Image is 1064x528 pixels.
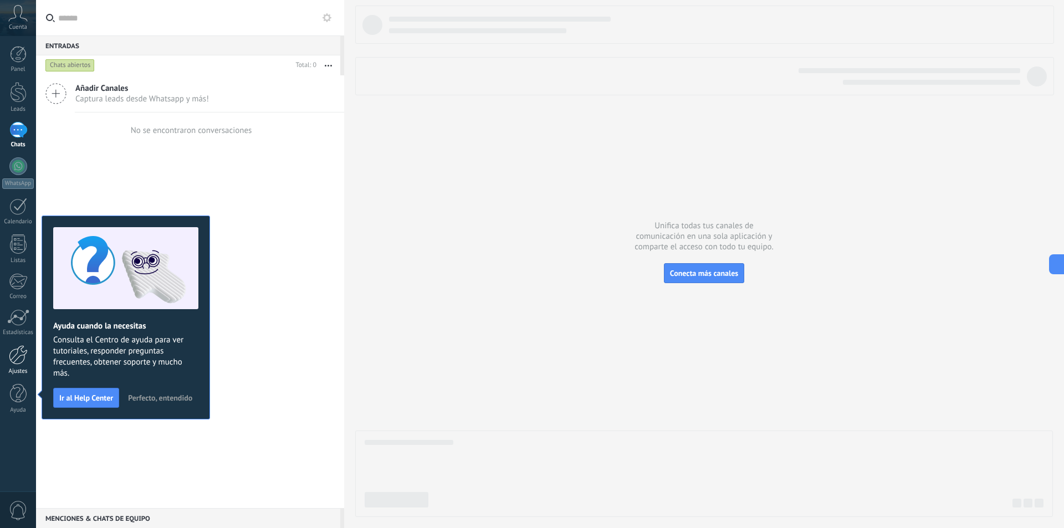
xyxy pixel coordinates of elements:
span: Ir al Help Center [59,394,113,402]
span: Perfecto, entendido [128,394,192,402]
div: No se encontraron conversaciones [131,125,252,136]
div: Panel [2,66,34,73]
div: WhatsApp [2,178,34,189]
div: Listas [2,257,34,264]
div: Correo [2,293,34,300]
div: Leads [2,106,34,113]
div: Chats [2,141,34,148]
div: Ajustes [2,368,34,375]
div: Total: 0 [291,60,316,71]
div: Ayuda [2,407,34,414]
button: Perfecto, entendido [123,389,197,406]
div: Estadísticas [2,329,34,336]
span: Captura leads desde Whatsapp y más! [75,94,209,104]
div: Chats abiertos [45,59,95,72]
span: Consulta el Centro de ayuda para ver tutoriales, responder preguntas frecuentes, obtener soporte ... [53,335,198,379]
h2: Ayuda cuando la necesitas [53,321,198,331]
div: Entradas [36,35,340,55]
button: Ir al Help Center [53,388,119,408]
span: Añadir Canales [75,83,209,94]
button: Conecta más canales [664,263,744,283]
div: Calendario [2,218,34,225]
span: Cuenta [9,24,27,31]
span: Conecta más canales [670,268,738,278]
div: Menciones & Chats de equipo [36,508,340,528]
